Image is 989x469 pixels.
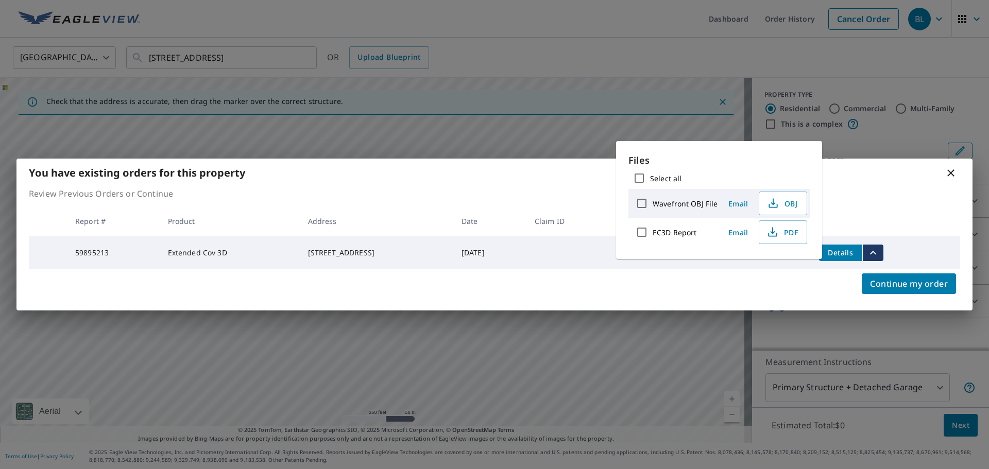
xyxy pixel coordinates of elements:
[862,273,956,294] button: Continue my order
[453,236,526,269] td: [DATE]
[628,153,810,167] p: Files
[612,206,695,236] th: Delivery
[29,166,245,180] b: You have existing orders for this property
[29,187,960,200] p: Review Previous Orders or Continue
[160,206,300,236] th: Product
[67,236,160,269] td: 59895213
[759,192,807,215] button: OBJ
[722,196,755,212] button: Email
[870,276,948,291] span: Continue my order
[453,206,526,236] th: Date
[765,197,798,210] span: OBJ
[653,199,718,209] label: Wavefront OBJ File
[825,248,856,257] span: Details
[308,248,445,258] div: [STREET_ADDRESS]
[765,226,798,238] span: PDF
[726,228,751,237] span: Email
[67,206,160,236] th: Report #
[526,206,612,236] th: Claim ID
[300,206,453,236] th: Address
[726,199,751,209] span: Email
[759,220,807,244] button: PDF
[653,228,696,237] label: EC3D Report
[819,245,862,261] button: detailsBtn-59895213
[160,236,300,269] td: Extended Cov 3D
[650,173,681,183] label: Select all
[722,224,755,240] button: Email
[862,245,883,261] button: filesDropdownBtn-59895213
[612,236,695,269] td: Regular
